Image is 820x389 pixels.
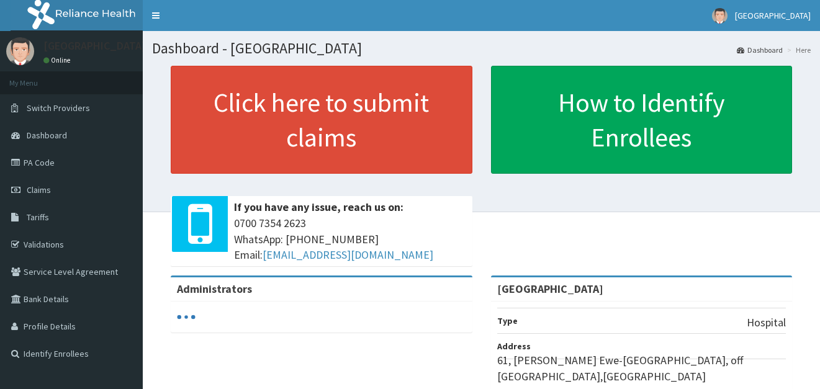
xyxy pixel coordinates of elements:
b: Administrators [177,282,252,296]
a: Dashboard [737,45,783,55]
p: 61, [PERSON_NAME] Ewe-[GEOGRAPHIC_DATA], off [GEOGRAPHIC_DATA],[GEOGRAPHIC_DATA] [497,352,786,384]
span: 0700 7354 2623 WhatsApp: [PHONE_NUMBER] Email: [234,215,466,263]
svg: audio-loading [177,308,196,326]
h1: Dashboard - [GEOGRAPHIC_DATA] [152,40,811,56]
p: Hospital [747,315,786,331]
span: [GEOGRAPHIC_DATA] [735,10,811,21]
span: Claims [27,184,51,195]
a: Click here to submit claims [171,66,472,174]
span: Dashboard [27,130,67,141]
a: Online [43,56,73,65]
b: Address [497,341,531,352]
a: How to Identify Enrollees [491,66,793,174]
b: If you have any issue, reach us on: [234,200,403,214]
p: [GEOGRAPHIC_DATA] [43,40,146,51]
strong: [GEOGRAPHIC_DATA] [497,282,603,296]
b: Type [497,315,518,326]
span: Tariffs [27,212,49,223]
a: [EMAIL_ADDRESS][DOMAIN_NAME] [263,248,433,262]
span: Switch Providers [27,102,90,114]
img: User Image [712,8,728,24]
li: Here [784,45,811,55]
img: User Image [6,37,34,65]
